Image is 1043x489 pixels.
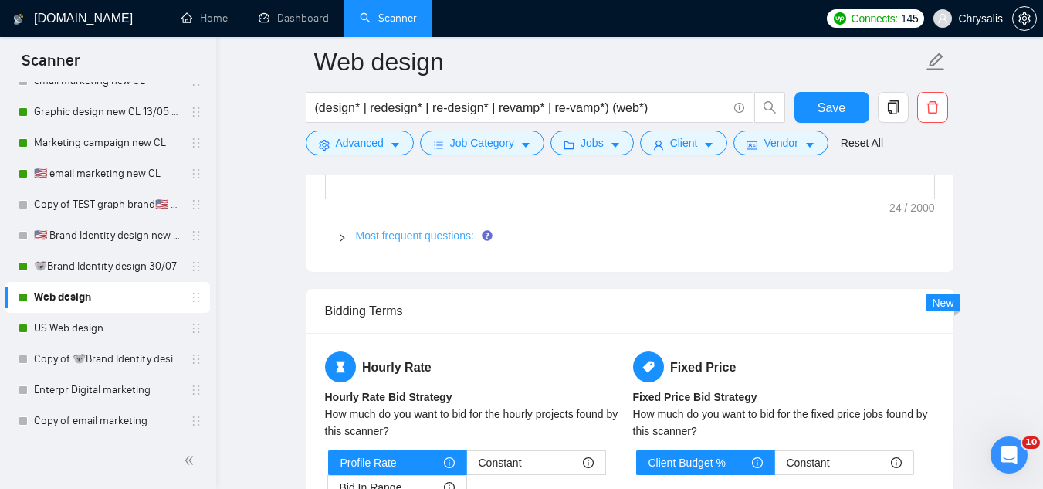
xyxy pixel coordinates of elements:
span: Save [818,98,845,117]
span: Jobs [581,134,604,151]
a: searchScanner [360,12,417,25]
span: folder [564,139,574,151]
span: info-circle [752,457,763,468]
img: logo [13,7,24,32]
span: info-circle [444,457,455,468]
span: Connects: [852,10,898,27]
span: edit [926,52,946,72]
span: caret-down [804,139,815,151]
span: holder [190,260,202,273]
input: Search Freelance Jobs... [315,98,727,117]
span: right [337,233,347,243]
span: delete [918,100,947,114]
h5: Hourly Rate [325,351,627,382]
span: Client Budget % [648,451,726,474]
span: copy [879,100,908,114]
span: holder [190,106,202,118]
a: homeHome [181,12,228,25]
span: New [932,297,953,309]
span: holder [190,168,202,180]
span: setting [319,139,330,151]
a: Copy of email marketing [34,406,181,436]
span: Scanner [9,49,92,82]
a: Graphic design new CL 13/05 (t) [34,97,181,127]
button: copy [878,92,909,123]
span: caret-down [703,139,714,151]
a: dashboardDashboard [259,12,329,25]
span: bars [433,139,444,151]
span: double-left [184,453,199,468]
span: 145 [901,10,918,27]
span: 10 [1022,436,1040,449]
button: delete [917,92,948,123]
span: caret-down [390,139,401,151]
a: Copy of TEST graph brand🇺🇸 10/06 (T) [34,189,181,220]
a: 🐨Brand Identity design 30/07 [34,251,181,282]
button: setting [1012,6,1037,31]
iframe: Intercom live chat [991,436,1028,474]
span: search [755,100,784,114]
span: holder [190,415,202,427]
a: Marketing campaign new CL [34,127,181,158]
a: Copy of 🐨Brand Identity design 06/08 (J) [34,344,181,375]
span: hourglass [325,351,356,382]
span: Profile Rate [340,451,397,474]
a: US Web design [34,313,181,344]
span: holder [190,199,202,211]
a: 🇺🇸 Brand Identity design new CL [34,220,181,251]
a: 🇺🇸 email marketing new CL [34,158,181,189]
span: holder [190,291,202,304]
span: user [653,139,664,151]
span: Job Category [450,134,514,151]
div: Most frequent questions: [325,218,935,253]
span: holder [190,229,202,242]
img: upwork-logo.png [834,12,846,25]
button: idcardVendorcaret-down [733,131,828,155]
span: tag [633,351,664,382]
span: info-circle [583,457,594,468]
button: barsJob Categorycaret-down [420,131,544,155]
div: Tooltip anchor [480,229,494,243]
span: caret-down [610,139,621,151]
span: setting [1013,12,1036,25]
h5: Fixed Price [633,351,935,382]
span: Vendor [764,134,797,151]
b: Fixed Price Bid Strategy [633,391,757,403]
span: info-circle [734,103,744,113]
span: Advanced [336,134,384,151]
button: Save [794,92,869,123]
span: holder [190,137,202,149]
button: folderJobscaret-down [550,131,634,155]
span: Constant [787,451,830,474]
span: holder [190,384,202,396]
input: Scanner name... [314,42,923,81]
a: Most frequent questions: [356,229,474,242]
a: Reset All [841,134,883,151]
span: holder [190,322,202,334]
button: settingAdvancedcaret-down [306,131,414,155]
div: How much do you want to bid for the hourly projects found by this scanner? [325,406,627,440]
span: Constant [479,451,522,474]
a: Web design [34,282,181,313]
a: Enterpr Digital marketing [34,375,181,406]
span: idcard [747,139,757,151]
span: user [937,13,948,24]
span: holder [190,353,202,365]
b: Hourly Rate Bid Strategy [325,391,452,403]
button: search [754,92,785,123]
span: info-circle [891,457,902,468]
div: Bidding Terms [325,289,935,333]
button: userClientcaret-down [640,131,728,155]
a: setting [1012,12,1037,25]
span: Client [670,134,698,151]
div: How much do you want to bid for the fixed price jobs found by this scanner? [633,406,935,440]
span: caret-down [520,139,531,151]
